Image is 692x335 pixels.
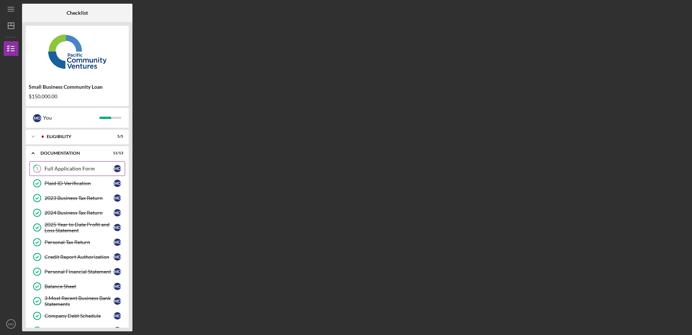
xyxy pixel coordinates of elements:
[114,180,121,187] div: M O
[8,322,14,326] text: MO
[45,210,114,216] div: 2024 Business Tax Return
[114,224,121,231] div: M O
[26,29,129,74] img: Product logo
[114,268,121,275] div: M O
[45,313,114,319] div: Company Debt Schedule
[114,194,121,202] div: M O
[29,84,126,90] div: Small Business Community Loan
[114,327,121,334] div: M O
[47,134,105,139] div: Eligibility
[29,94,126,99] div: $150,000.00
[45,180,114,186] div: Plaid ID Verification
[45,222,114,233] div: 2025 Year to Date Profit and Loss Statement
[45,239,114,245] div: Personal Tax Return
[29,161,125,176] a: 5Full Application FormMO
[33,114,41,122] div: M O
[29,235,125,250] a: Personal Tax ReturnMO
[45,269,114,275] div: Personal Financial Statement
[110,151,123,155] div: 11 / 13
[45,283,114,289] div: Balance Sheet
[29,308,125,323] a: Company Debt ScheduleMO
[29,294,125,308] a: 3 Most Recent Business Bank StatementsMO
[45,295,114,307] div: 3 Most Recent Business Bank Statements
[114,253,121,261] div: M O
[29,191,125,205] a: 2023 Business Tax ReturnMO
[29,264,125,279] a: Personal Financial StatementMO
[4,317,18,331] button: MO
[114,283,121,290] div: M O
[29,220,125,235] a: 2025 Year to Date Profit and Loss StatementMO
[114,165,121,172] div: M O
[40,151,105,155] div: Documentation
[114,239,121,246] div: M O
[29,250,125,264] a: Credit Report AuthorizationMO
[29,205,125,220] a: 2024 Business Tax ReturnMO
[114,297,121,305] div: M O
[114,209,121,216] div: M O
[43,112,99,124] div: You
[29,176,125,191] a: Plaid ID VerificationMO
[29,279,125,294] a: Balance SheetMO
[45,166,114,172] div: Full Application Form
[45,254,114,260] div: Credit Report Authorization
[114,312,121,320] div: M O
[67,10,88,16] b: Checklist
[110,134,123,139] div: 5 / 5
[36,166,38,171] tspan: 5
[45,195,114,201] div: 2023 Business Tax Return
